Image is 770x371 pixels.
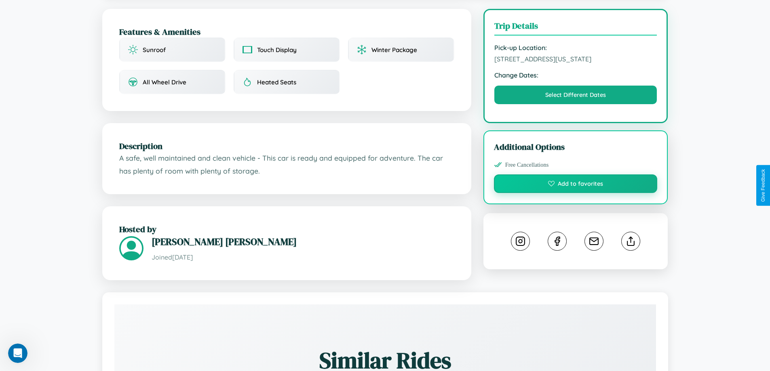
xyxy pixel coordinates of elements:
[494,20,657,36] h3: Trip Details
[119,26,454,38] h2: Features & Amenities
[143,78,186,86] span: All Wheel Drive
[505,161,549,168] span: Free Cancellations
[257,46,297,54] span: Touch Display
[152,235,454,248] h3: [PERSON_NAME] [PERSON_NAME]
[8,344,27,363] iframe: Intercom live chat
[494,141,658,153] h3: Additional Options
[760,169,766,202] div: Give Feedback
[494,55,657,63] span: [STREET_ADDRESS][US_STATE]
[371,46,417,54] span: Winter Package
[119,140,454,152] h2: Description
[119,223,454,235] h2: Hosted by
[143,46,166,54] span: Sunroof
[494,86,657,104] button: Select Different Dates
[257,78,296,86] span: Heated Seats
[494,71,657,79] strong: Change Dates:
[152,252,454,263] p: Joined [DATE]
[119,152,454,177] p: A safe, well maintained and clean vehicle - This car is ready and equipped for adventure. The car...
[494,44,657,52] strong: Pick-up Location:
[494,174,658,193] button: Add to favorites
